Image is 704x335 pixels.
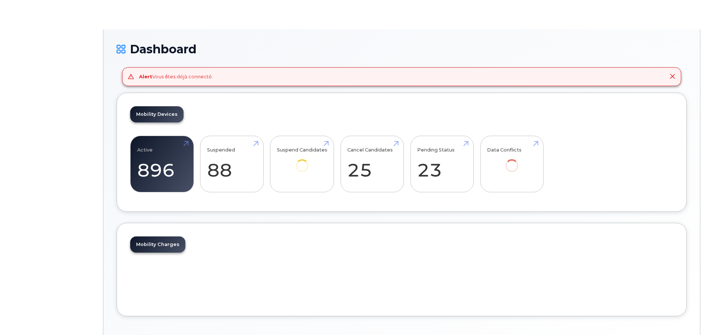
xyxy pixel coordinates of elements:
[347,140,397,188] a: Cancel Candidates 25
[139,73,213,80] div: Vous êtes déjà connecté.
[277,140,327,182] a: Suspend Candidates
[417,140,467,188] a: Pending Status 23
[487,140,537,182] a: Data Conflicts
[137,140,187,188] a: Active 896
[130,106,184,122] a: Mobility Devices
[139,74,152,79] strong: Alert
[117,43,687,56] h1: Dashboard
[207,140,257,188] a: Suspended 88
[130,236,185,253] a: Mobility Charges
